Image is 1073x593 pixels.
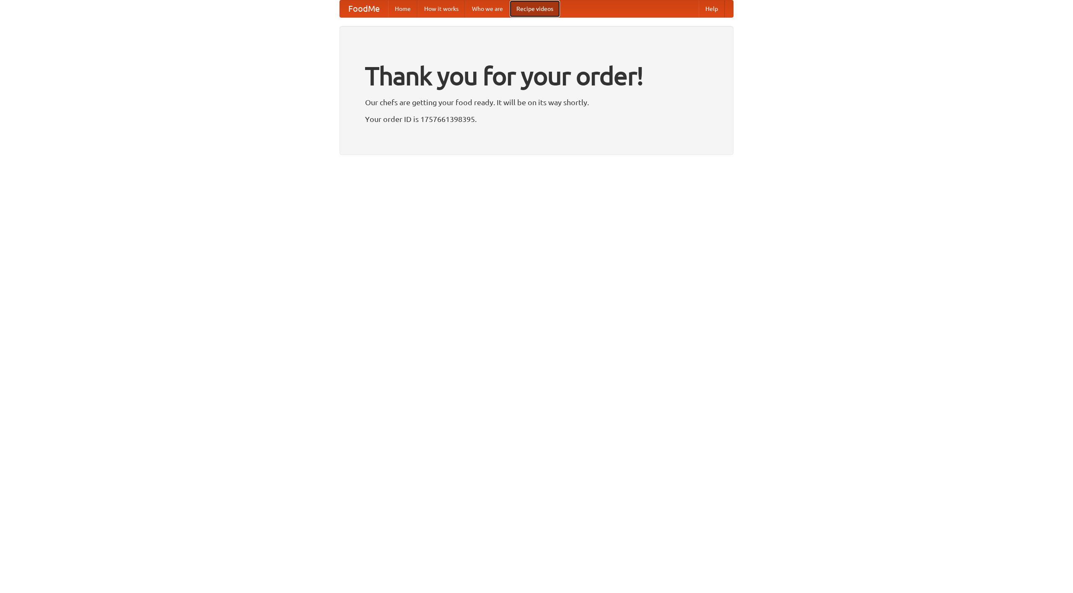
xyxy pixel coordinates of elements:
a: Who we are [465,0,510,17]
a: FoodMe [340,0,388,17]
p: Your order ID is 1757661398395. [365,113,708,125]
a: How it works [417,0,465,17]
p: Our chefs are getting your food ready. It will be on its way shortly. [365,96,708,109]
a: Help [699,0,725,17]
a: Recipe videos [510,0,560,17]
a: Home [388,0,417,17]
h1: Thank you for your order! [365,56,708,96]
